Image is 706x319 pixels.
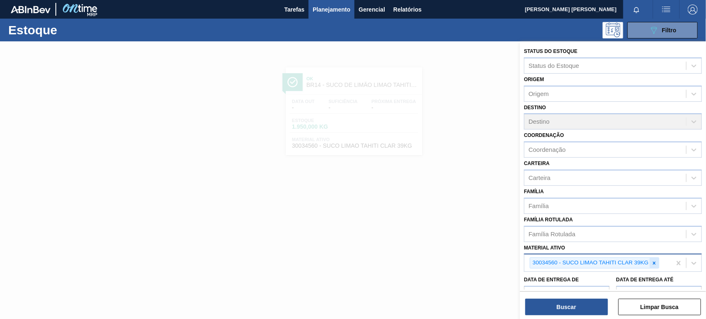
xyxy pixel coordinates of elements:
img: TNhmsLtSVTkK8tSr43FrP2fwEKptu5GPRR3wAAAABJRU5ErkJggg== [11,6,50,13]
button: Filtro [627,22,698,38]
label: Destino [524,105,546,110]
label: Material ativo [524,245,565,251]
label: Origem [524,77,544,82]
button: Notificações [623,4,650,15]
div: Coordenação [529,146,566,154]
label: Família [524,189,544,194]
span: Tarefas [284,5,304,14]
label: Status do Estoque [524,48,577,54]
div: Origem [529,90,549,97]
label: Coordenação [524,132,564,138]
img: userActions [661,5,671,14]
h1: Estoque [8,25,129,35]
input: dd/mm/yyyy [524,286,610,302]
label: Carteira [524,161,550,166]
span: Gerencial [359,5,385,14]
div: Carteira [529,174,550,181]
div: Pogramando: nenhum usuário selecionado [603,22,623,38]
img: Logout [688,5,698,14]
label: Família Rotulada [524,217,573,223]
div: Status do Estoque [529,62,579,69]
label: Data de Entrega até [616,277,674,283]
span: Filtro [662,27,677,34]
span: Planejamento [313,5,350,14]
div: Família [529,202,549,209]
input: dd/mm/yyyy [616,286,702,302]
div: Família Rotulada [529,230,575,237]
div: 30034560 - SUCO LIMAO TAHITI CLAR 39KG [530,258,650,268]
label: Data de Entrega de [524,277,579,283]
span: Relatórios [393,5,421,14]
